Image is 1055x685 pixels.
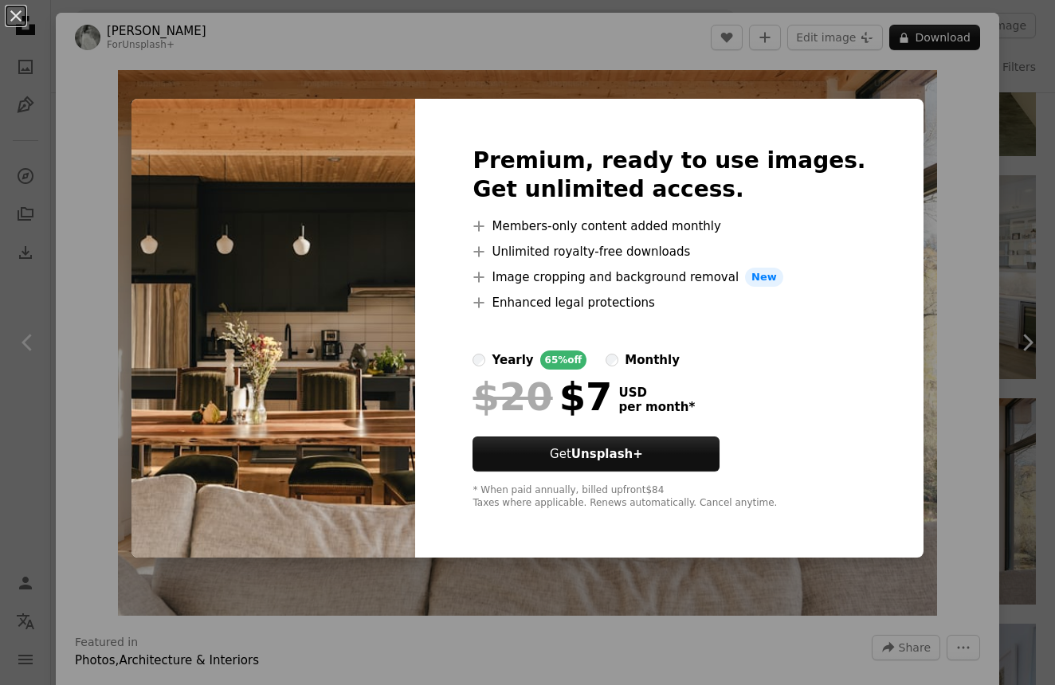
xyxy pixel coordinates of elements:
[473,484,865,510] div: * When paid annually, billed upfront $84 Taxes where applicable. Renews automatically. Cancel any...
[473,242,865,261] li: Unlimited royalty-free downloads
[473,268,865,287] li: Image cropping and background removal
[606,354,618,366] input: monthly
[492,350,533,370] div: yearly
[540,350,587,370] div: 65% off
[473,376,552,417] span: $20
[618,400,695,414] span: per month *
[473,293,865,312] li: Enhanced legal protections
[473,147,865,204] h2: Premium, ready to use images. Get unlimited access.
[473,436,720,472] button: GetUnsplash+
[618,386,695,400] span: USD
[571,447,643,461] strong: Unsplash+
[473,376,612,417] div: $7
[131,99,415,558] img: premium_photo-1684348962314-64fa628992f0
[473,354,485,366] input: yearly65%off
[473,217,865,236] li: Members-only content added monthly
[625,350,680,370] div: monthly
[745,268,783,287] span: New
